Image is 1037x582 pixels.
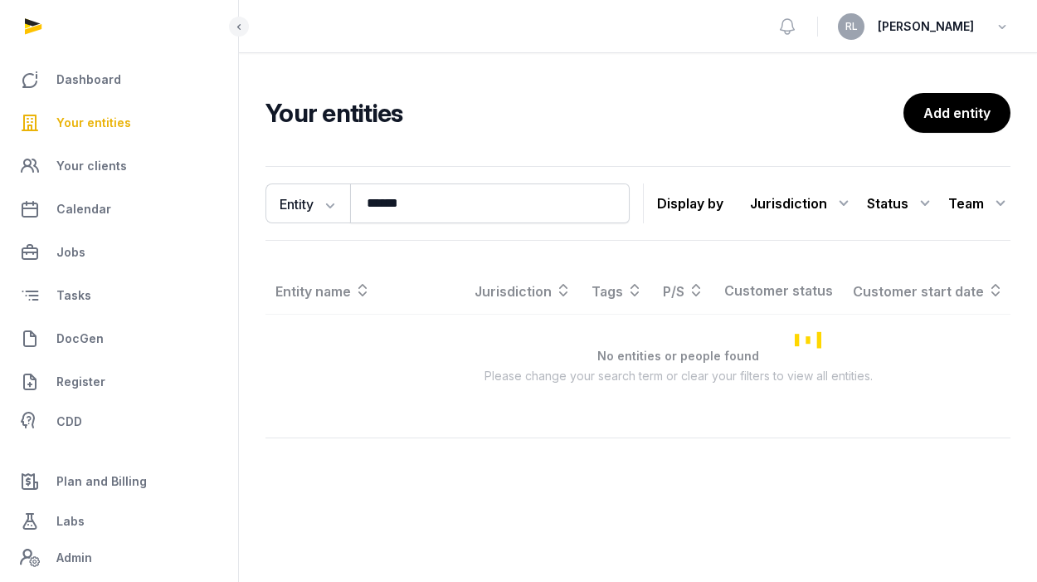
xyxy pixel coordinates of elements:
[56,412,82,432] span: CDD
[845,22,858,32] span: RL
[838,13,864,40] button: RL
[13,501,225,541] a: Labs
[13,462,225,501] a: Plan and Billing
[13,189,225,229] a: Calendar
[867,190,935,217] div: Status
[56,548,92,568] span: Admin
[13,232,225,272] a: Jobs
[265,98,903,128] h2: Your entities
[903,93,1010,133] a: Add entity
[56,286,91,306] span: Tasks
[657,190,723,217] p: Display by
[56,113,131,133] span: Your entities
[13,405,225,438] a: CDD
[948,190,1010,217] div: Team
[56,70,121,90] span: Dashboard
[265,183,350,223] button: Entity
[13,60,225,100] a: Dashboard
[13,362,225,402] a: Register
[56,242,85,262] span: Jobs
[13,146,225,186] a: Your clients
[56,372,105,392] span: Register
[13,103,225,143] a: Your entities
[56,156,127,176] span: Your clients
[56,329,104,349] span: DocGen
[13,276,225,315] a: Tasks
[13,541,225,575] a: Admin
[750,190,854,217] div: Jurisdiction
[56,199,111,219] span: Calendar
[56,472,147,492] span: Plan and Billing
[13,319,225,359] a: DocGen
[878,17,974,37] span: [PERSON_NAME]
[56,511,85,531] span: Labs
